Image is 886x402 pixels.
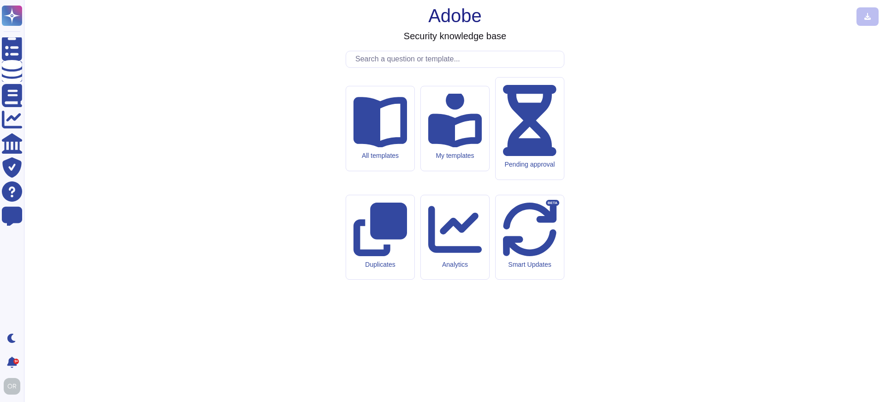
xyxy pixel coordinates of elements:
div: My templates [428,152,482,160]
img: user [4,378,20,395]
input: Search a question or template... [351,51,564,67]
button: user [2,376,27,396]
div: Duplicates [353,261,407,269]
div: Analytics [428,261,482,269]
div: Pending approval [503,161,557,168]
h1: Adobe [428,5,482,27]
div: All templates [353,152,407,160]
div: 9+ [13,359,19,364]
h3: Security knowledge base [404,30,506,42]
div: Smart Updates [503,261,557,269]
div: BETA [546,200,559,206]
